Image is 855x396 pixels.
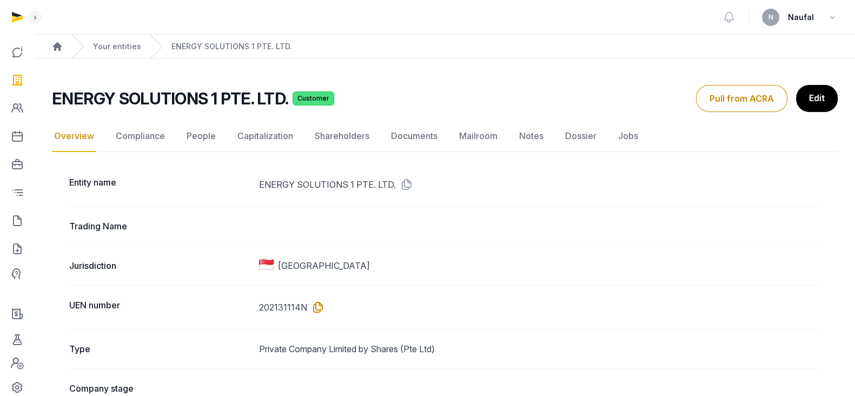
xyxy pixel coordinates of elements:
[768,14,773,21] span: N
[762,9,779,26] button: N
[69,299,250,316] dt: UEN number
[616,121,640,152] a: Jobs
[313,121,372,152] a: Shareholders
[235,121,295,152] a: Capitalization
[69,382,250,395] dt: Company stage
[293,91,334,105] span: Customer
[259,176,820,193] dd: ENERGY SOLUTIONS 1 PTE. LTD.
[184,121,218,152] a: People
[171,41,292,52] a: ENERGY SOLUTIONS 1 PTE. LTD.
[278,259,370,272] span: [GEOGRAPHIC_DATA]
[259,342,820,355] dd: Private Company Limited by Shares (Pte Ltd)
[788,11,814,24] span: Naufal
[69,176,250,193] dt: Entity name
[114,121,167,152] a: Compliance
[259,299,820,316] dd: 202131114N
[52,89,288,108] h2: ENERGY SOLUTIONS 1 PTE. LTD.
[52,121,838,152] nav: Tabs
[69,259,250,272] dt: Jurisdiction
[52,121,96,152] a: Overview
[93,41,141,52] a: Your entities
[35,35,855,59] nav: Breadcrumb
[696,85,787,112] button: Pull from ACRA
[517,121,546,152] a: Notes
[796,85,838,112] a: Edit
[69,342,250,355] dt: Type
[389,121,440,152] a: Documents
[563,121,599,152] a: Dossier
[457,121,500,152] a: Mailroom
[69,220,250,233] dt: Trading Name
